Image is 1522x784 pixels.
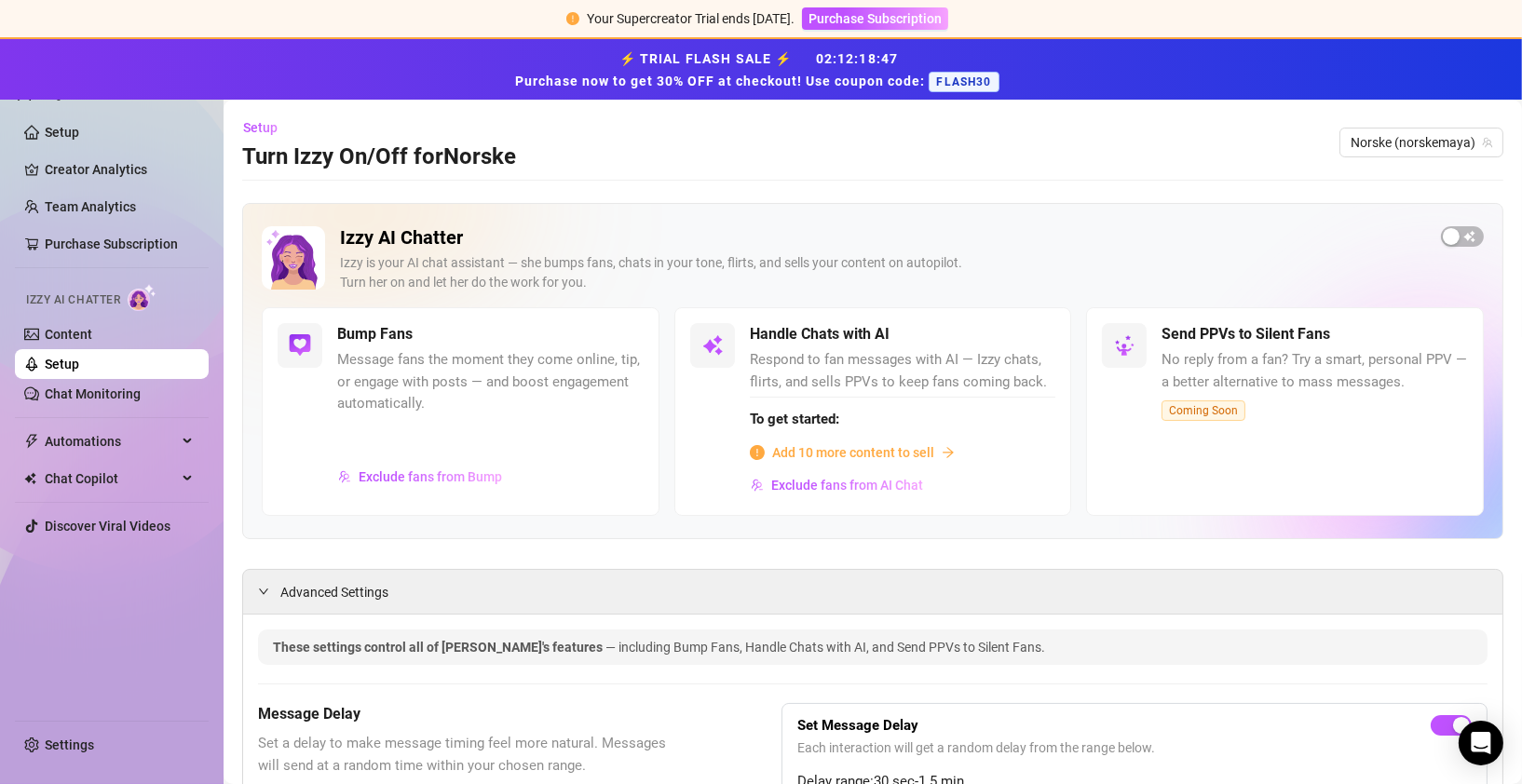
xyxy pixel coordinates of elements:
[24,472,36,485] img: Chat Copilot
[802,11,948,26] a: Purchase Subscription
[45,125,79,140] a: Setup
[242,142,516,172] h3: Turn Izzy On/Off for Norske
[45,464,177,493] span: Chat Copilot
[587,11,795,26] span: Your Supercreator Trial ends [DATE].
[942,446,955,459] span: arrow-right
[242,113,292,142] button: Setup
[797,717,918,734] strong: Set Message Delay
[289,334,311,357] img: svg%3e
[1162,349,1468,393] span: No reply from a fan? Try a smart, personal PPV — a better alternative to mass messages.
[771,478,923,493] span: Exclude fans from AI Chat
[45,519,170,534] a: Discover Viral Videos
[262,226,325,290] img: Izzy AI Chatter
[340,226,1426,250] h2: Izzy AI Chatter
[809,11,942,26] span: Purchase Subscription
[929,72,999,92] span: FLASH30
[243,120,278,135] span: Setup
[566,12,579,25] span: exclamation-circle
[45,426,177,456] span: Automations
[701,334,724,357] img: svg%3e
[128,284,156,311] img: AI Chatter
[1162,400,1245,421] span: Coming Soon
[515,74,929,88] strong: Purchase now to get 30% OFF at checkout! Use coupon code:
[1482,137,1493,148] span: team
[802,7,948,30] button: Purchase Subscription
[45,199,136,214] a: Team Analytics
[515,51,1006,88] strong: ⚡ TRIAL FLASH SALE ⚡
[45,386,141,401] a: Chat Monitoring
[273,640,605,655] span: These settings control all of [PERSON_NAME]'s features
[258,586,269,597] span: expanded
[45,737,94,752] a: Settings
[45,155,194,184] a: Creator Analytics
[338,470,351,483] img: svg%3e
[751,479,764,492] img: svg%3e
[45,327,92,342] a: Content
[1351,128,1492,156] span: Norske (norskemaya)
[1113,334,1135,357] img: svg%3e
[340,253,1426,292] div: Izzy is your AI chat assistant — she bumps fans, chats in your tone, flirts, and sells your conte...
[750,411,839,427] strong: To get started:
[750,323,890,345] h5: Handle Chats with AI
[45,237,178,251] a: Purchase Subscription
[337,349,644,415] span: Message fans the moment they come online, tip, or engage with posts — and boost engagement automa...
[45,357,79,372] a: Setup
[337,462,503,492] button: Exclude fans from Bump
[750,349,1056,393] span: Respond to fan messages with AI — Izzy chats, flirts, and sells PPVs to keep fans coming back.
[359,469,502,484] span: Exclude fans from Bump
[1459,721,1503,765] div: Open Intercom Messenger
[605,640,1045,655] span: — including Bump Fans, Handle Chats with AI, and Send PPVs to Silent Fans.
[258,703,688,725] h5: Message Delay
[797,737,1472,758] span: Each interaction will get a random delay from the range below.
[280,582,388,602] span: Advanced Settings
[258,581,280,602] div: expanded
[772,442,934,463] span: Add 10 more content to sell
[24,434,39,449] span: thunderbolt
[816,51,899,66] span: 02 : 12 : 18 : 47
[26,291,120,309] span: Izzy AI Chatter
[337,323,413,345] h5: Bump Fans
[750,470,924,500] button: Exclude fans from AI Chat
[1162,323,1330,345] h5: Send PPVs to Silent Fans
[750,445,765,460] span: info-circle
